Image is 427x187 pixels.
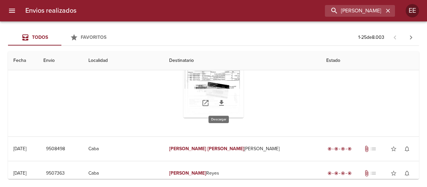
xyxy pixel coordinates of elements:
span: radio_button_checked [334,171,338,175]
span: Pagina anterior [387,34,403,40]
h6: Envios realizados [25,5,76,16]
em: [PERSON_NAME] [207,146,245,152]
span: No tiene pedido asociado [370,146,377,152]
div: [DATE] [13,170,26,176]
span: Tiene documentos adjuntos [363,170,370,177]
th: Envio [38,51,83,70]
div: Arir imagen [183,34,244,118]
span: radio_button_checked [328,147,332,151]
span: radio_button_checked [341,147,345,151]
th: Fecha [8,51,38,70]
span: star_border [390,170,397,177]
th: Localidad [83,51,164,70]
span: Tiene documentos adjuntos [363,146,370,152]
em: [PERSON_NAME] [169,170,206,176]
button: Agregar a favoritos [387,142,400,156]
div: Entregado [326,170,353,177]
span: radio_button_checked [348,147,352,151]
span: notifications_none [404,146,410,152]
button: 9508498 [43,143,68,155]
div: Tabs Envios [8,29,115,45]
td: [PERSON_NAME] [164,137,321,161]
span: star_border [390,146,397,152]
button: 9507363 [43,167,67,180]
span: Pagina siguiente [403,29,419,45]
span: 9507363 [46,169,65,178]
a: Abrir [197,95,213,111]
p: 1 - 25 de 8.003 [358,34,384,41]
button: Agregar a favoritos [387,167,400,180]
span: Todos [32,34,48,40]
span: No tiene pedido asociado [370,170,377,177]
div: [DATE] [13,146,26,152]
th: Estado [321,51,419,70]
em: [PERSON_NAME] [169,146,206,152]
span: radio_button_checked [334,147,338,151]
span: radio_button_checked [341,171,345,175]
th: Destinatario [164,51,321,70]
span: Favoritos [81,34,106,40]
button: Activar notificaciones [400,142,414,156]
button: Activar notificaciones [400,167,414,180]
td: Reyes [164,161,321,185]
span: notifications_none [404,170,410,177]
span: radio_button_checked [328,171,332,175]
td: Caba [83,161,164,185]
input: buscar [325,5,384,17]
div: Entregado [326,146,353,152]
button: menu [4,3,20,19]
div: EE [406,4,419,17]
span: 9508498 [46,145,65,153]
span: radio_button_checked [348,171,352,175]
td: Caba [83,137,164,161]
